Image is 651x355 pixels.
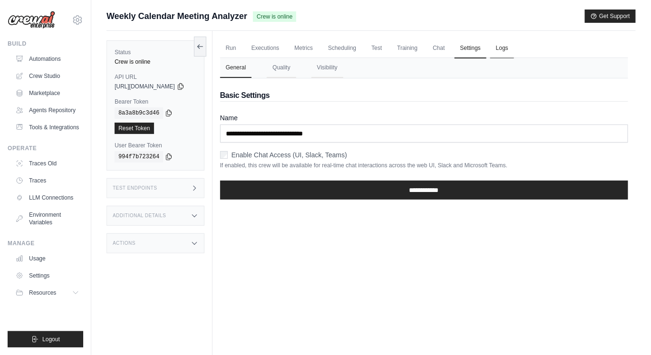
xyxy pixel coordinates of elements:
[220,90,628,101] h2: Basic Settings
[8,240,83,247] div: Manage
[115,58,196,66] div: Crew is online
[289,38,319,58] a: Metrics
[113,213,166,219] h3: Additional Details
[253,11,296,22] span: Crew is online
[11,285,83,300] button: Resources
[455,38,486,58] a: Settings
[113,185,157,191] h3: Test Endpoints
[11,173,83,188] a: Traces
[113,240,136,246] h3: Actions
[427,38,450,58] a: Chat
[8,144,83,152] div: Operate
[11,156,83,171] a: Traces Old
[11,68,83,84] a: Crew Studio
[232,150,347,160] label: Enable Chat Access (UI, Slack, Teams)
[29,289,56,297] span: Resources
[391,38,423,58] a: Training
[11,51,83,67] a: Automations
[115,123,154,134] a: Reset Token
[220,162,628,169] p: If enabled, this crew will be available for real-time chat interactions across the web UI, Slack ...
[11,86,83,101] a: Marketplace
[115,142,196,149] label: User Bearer Token
[220,113,628,123] label: Name
[11,207,83,230] a: Environment Variables
[8,40,83,48] div: Build
[11,251,83,266] a: Usage
[585,10,636,23] button: Get Support
[107,10,247,23] span: Weekly Calendar Meeting Analyzer
[115,151,163,163] code: 994f7b723264
[267,58,296,78] button: Quality
[115,98,196,106] label: Bearer Token
[11,190,83,205] a: LLM Connections
[11,268,83,283] a: Settings
[322,38,362,58] a: Scheduling
[311,58,343,78] button: Visibility
[115,107,163,119] code: 8a3a8b9c3d46
[220,58,628,78] nav: Tabs
[42,336,60,343] span: Logout
[8,331,83,347] button: Logout
[11,103,83,118] a: Agents Repository
[366,38,388,58] a: Test
[220,38,242,58] a: Run
[115,48,196,56] label: Status
[115,83,175,90] span: [URL][DOMAIN_NAME]
[115,73,196,81] label: API URL
[11,120,83,135] a: Tools & Integrations
[490,38,514,58] a: Logs
[246,38,285,58] a: Executions
[220,58,252,78] button: General
[8,11,55,29] img: Logo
